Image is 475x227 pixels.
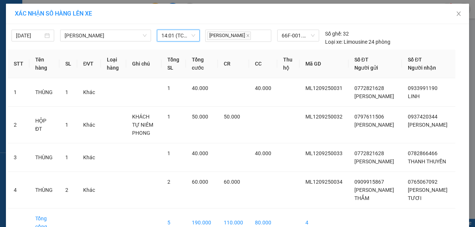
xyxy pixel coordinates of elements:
[87,32,162,42] div: 0937420344
[408,150,438,156] span: 0782866466
[167,114,170,120] span: 1
[354,57,368,63] span: Số ĐT
[142,33,147,38] span: down
[218,50,249,78] th: CR
[354,150,384,156] span: 0772821628
[16,31,43,40] input: 12/09/2025
[77,78,101,107] td: Khác
[167,85,170,91] span: 1
[29,143,59,172] td: THÙNG
[167,150,170,156] span: 1
[408,187,448,201] span: [PERSON_NAME] TƯƠI
[456,11,462,17] span: close
[448,4,469,24] button: Close
[59,50,77,78] th: SL
[8,143,29,172] td: 3
[408,57,422,63] span: Số ĐT
[65,154,68,160] span: 1
[277,50,299,78] th: Thu hộ
[8,78,29,107] td: 1
[8,172,29,208] td: 4
[8,50,29,78] th: STT
[255,150,271,156] span: 40.000
[325,30,342,38] span: Số ghế:
[408,179,438,185] span: 0765067092
[224,114,240,120] span: 50.000
[305,150,343,156] span: ML1209250033
[408,93,420,99] span: LINH
[224,179,240,185] span: 60.000
[87,6,162,23] div: [GEOGRAPHIC_DATA]
[305,85,343,91] span: ML1209250031
[29,50,59,78] th: Tên hàng
[408,158,446,164] span: THANH THUYỀN
[29,107,59,143] td: HỘP ĐT
[65,122,68,128] span: 1
[15,10,92,17] span: XÁC NHẬN SỐ HÀNG LÊN XE
[77,107,101,143] td: Khác
[161,30,195,41] span: 14:01 (TC) - 66F-001.40
[282,30,315,41] span: 66F-001.40
[65,187,68,193] span: 2
[186,50,218,78] th: Tổng cước
[207,31,251,40] span: [PERSON_NAME]
[167,179,170,185] span: 2
[354,122,394,128] span: [PERSON_NAME]
[65,89,68,95] span: 1
[408,122,448,128] span: [PERSON_NAME]
[305,114,343,120] span: ML1209250032
[192,179,208,185] span: 60.000
[192,114,208,120] span: 50.000
[87,23,162,32] div: [PERSON_NAME]
[8,107,29,143] td: 2
[192,85,208,91] span: 40.000
[325,38,390,46] div: Limousine 24 phòng
[354,114,384,120] span: 0797611506
[132,114,153,136] span: KHÁCH TỰ NIÊM PHONG
[354,93,394,99] span: [PERSON_NAME]
[126,50,161,78] th: Ghi chú
[101,50,126,78] th: Loại hàng
[325,38,343,46] span: Loại xe:
[6,24,82,34] div: 0797611506
[354,187,394,201] span: [PERSON_NAME] THẮM
[192,150,208,156] span: 40.000
[408,114,438,120] span: 0937420344
[305,179,343,185] span: ML1209250034
[255,85,271,91] span: 40.000
[354,85,384,91] span: 0772821628
[246,34,250,37] span: close
[354,179,384,185] span: 0909915867
[408,85,438,91] span: 0933991190
[77,172,101,208] td: Khác
[408,65,436,71] span: Người nhận
[354,65,378,71] span: Người gửi
[354,158,394,164] span: [PERSON_NAME]
[87,6,105,14] span: Nhận:
[29,78,59,107] td: THÙNG
[161,50,186,78] th: Tổng SL
[299,50,348,78] th: Mã GD
[6,15,82,24] div: [PERSON_NAME]
[6,34,82,52] div: ẤP BÌNH MỸ [GEOGRAPHIC_DATA]
[6,7,18,15] span: Gửi:
[325,30,349,38] div: 32
[77,143,101,172] td: Khác
[65,30,147,41] span: Cao Lãnh - Hồ Chí Minh
[6,6,82,15] div: Mỹ Long
[249,50,277,78] th: CC
[77,50,101,78] th: ĐVT
[29,172,59,208] td: THÙNG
